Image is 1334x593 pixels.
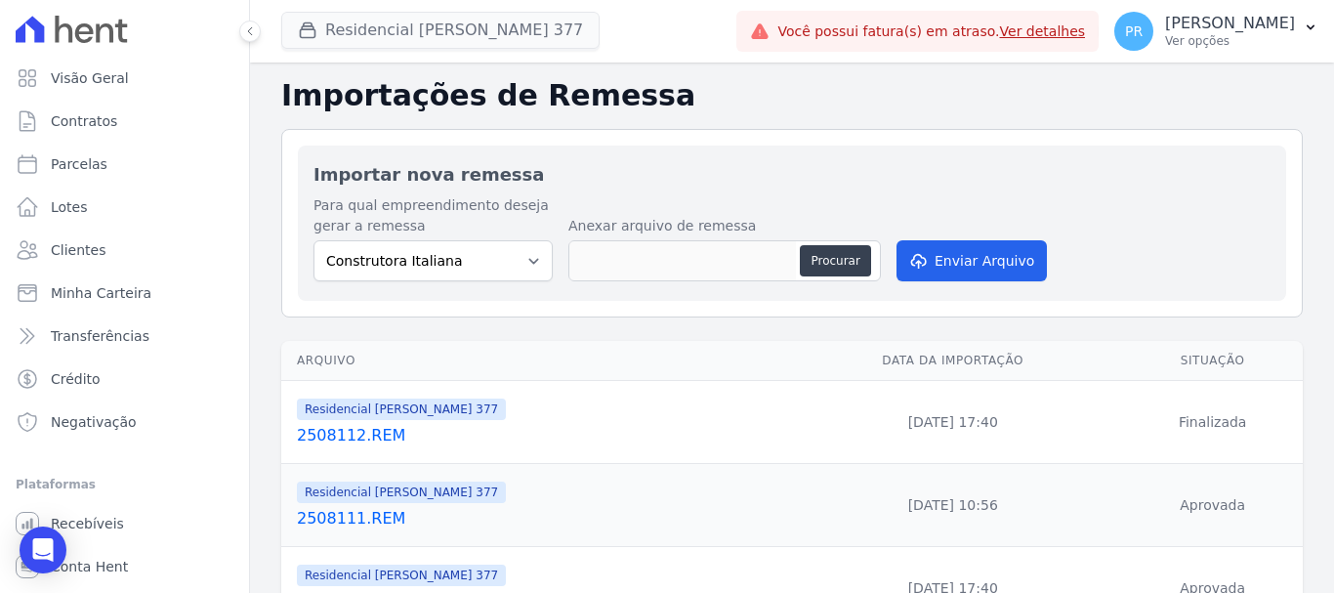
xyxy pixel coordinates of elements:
span: Recebíveis [51,514,124,533]
span: Minha Carteira [51,283,151,303]
a: Contratos [8,102,241,141]
span: Você possui fatura(s) em atraso. [777,21,1085,42]
th: Arquivo [281,341,783,381]
span: Transferências [51,326,149,346]
span: Parcelas [51,154,107,174]
span: Lotes [51,197,88,217]
button: Procurar [800,245,870,276]
td: [DATE] 10:56 [783,464,1122,547]
a: Clientes [8,231,241,270]
a: Parcelas [8,145,241,184]
a: Ver detalhes [1000,23,1086,39]
label: Para qual empreendimento deseja gerar a remessa [313,195,553,236]
h2: Importar nova remessa [313,161,1271,188]
td: [DATE] 17:40 [783,381,1122,464]
p: Ver opções [1165,33,1295,49]
a: Visão Geral [8,59,241,98]
button: PR [PERSON_NAME] Ver opções [1099,4,1334,59]
span: Residencial [PERSON_NAME] 377 [297,482,506,503]
label: Anexar arquivo de remessa [568,216,881,236]
a: Conta Hent [8,547,241,586]
th: Situação [1122,341,1303,381]
th: Data da Importação [783,341,1122,381]
a: Lotes [8,188,241,227]
span: Residencial [PERSON_NAME] 377 [297,565,506,586]
a: Minha Carteira [8,274,241,313]
span: Clientes [51,240,105,260]
td: Aprovada [1122,464,1303,547]
button: Enviar Arquivo [896,240,1047,281]
span: Conta Hent [51,557,128,576]
div: Open Intercom Messenger [20,527,66,573]
span: Crédito [51,369,101,389]
span: Residencial [PERSON_NAME] 377 [297,399,506,420]
td: Finalizada [1122,381,1303,464]
span: Contratos [51,111,117,131]
a: Recebíveis [8,504,241,543]
span: Visão Geral [51,68,129,88]
a: Transferências [8,317,241,356]
h2: Importações de Remessa [281,78,1303,113]
button: Residencial [PERSON_NAME] 377 [281,12,600,49]
a: Crédito [8,360,241,399]
span: Negativação [51,412,137,432]
p: [PERSON_NAME] [1165,14,1295,33]
a: 2508112.REM [297,424,775,447]
div: Plataformas [16,473,233,496]
a: Negativação [8,402,241,442]
span: PR [1125,24,1143,38]
a: 2508111.REM [297,507,775,530]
